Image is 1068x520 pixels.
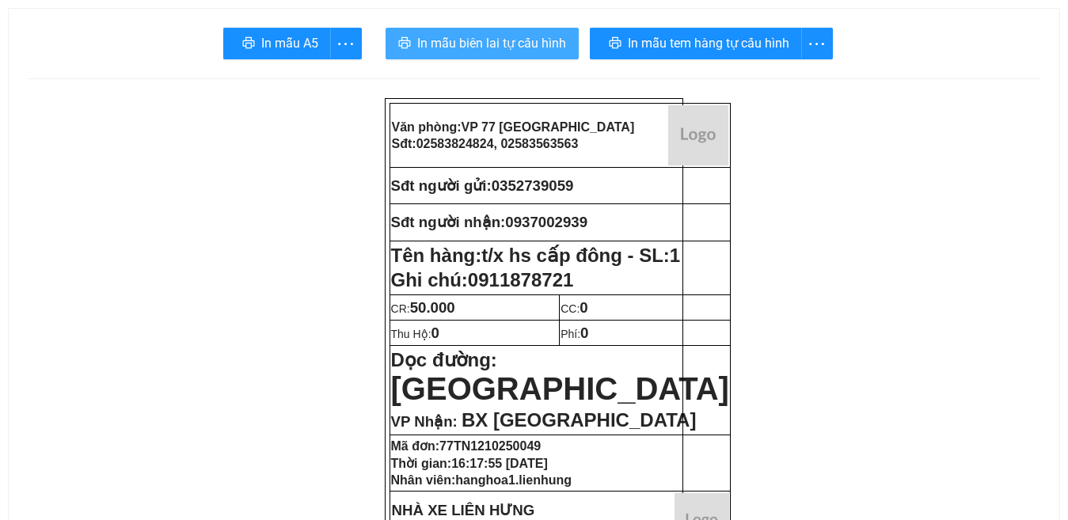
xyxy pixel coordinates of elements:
button: more [330,28,362,59]
span: CR: [391,302,455,315]
span: Phí: [561,328,588,340]
span: VP Nhận: [391,413,458,430]
button: printerIn mẫu A5 [223,28,331,59]
span: 16:17:55 [DATE] [451,457,548,470]
strong: Dọc đường: [391,349,729,404]
span: more [802,34,832,54]
span: In mẫu A5 [261,33,318,53]
img: logo [668,105,728,165]
strong: Mã đơn: [391,439,542,453]
span: [GEOGRAPHIC_DATA] [391,371,729,406]
span: printer [398,36,411,51]
span: Thu Hộ: [391,328,439,340]
strong: Sđt: [392,137,579,150]
span: Ghi chú: [391,269,574,290]
span: In mẫu biên lai tự cấu hình [417,33,566,53]
strong: Sđt người nhận: [391,214,506,230]
strong: Sđt người gửi: [391,177,492,194]
span: 77TN1210250049 [439,439,541,453]
span: In mẫu tem hàng tự cấu hình [628,33,789,53]
button: printerIn mẫu tem hàng tự cấu hình [590,28,802,59]
strong: NHÀ XE LIÊN HƯNG [392,502,535,518]
span: 0 [431,325,439,341]
span: BX [GEOGRAPHIC_DATA] [462,409,696,431]
span: 02583824824, 02583563563 [416,137,579,150]
strong: Tên hàng: [391,245,681,266]
span: 0 [580,325,588,341]
strong: Nhân viên: [391,473,572,487]
span: 0911878721 [468,269,573,290]
span: 0937002939 [505,214,587,230]
span: 1 [670,245,680,266]
span: printer [242,36,255,51]
span: hanghoa1.lienhung [455,473,572,487]
span: 50.000 [410,299,455,316]
span: more [331,34,361,54]
button: printerIn mẫu biên lai tự cấu hình [386,28,579,59]
span: CC: [561,302,588,315]
span: printer [609,36,621,51]
span: VP 77 [GEOGRAPHIC_DATA] [462,120,635,134]
button: more [801,28,833,59]
span: t/x hs cấp đông - SL: [481,245,680,266]
span: 0 [580,299,587,316]
span: 0352739059 [492,177,574,194]
strong: Văn phòng: [392,120,635,134]
strong: Thời gian: [391,457,548,470]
